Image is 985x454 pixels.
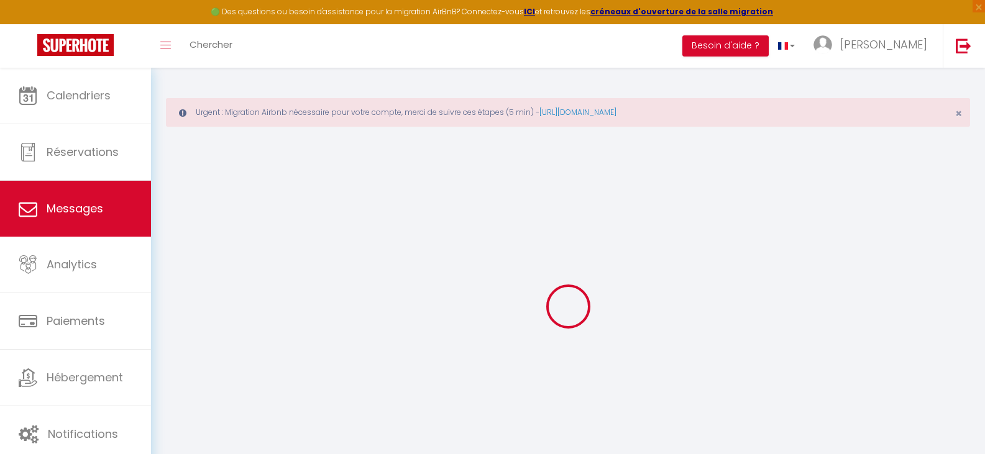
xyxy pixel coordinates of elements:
[840,37,927,52] span: [PERSON_NAME]
[47,257,97,272] span: Analytics
[47,370,123,385] span: Hébergement
[48,426,118,442] span: Notifications
[813,35,832,54] img: ...
[47,88,111,103] span: Calendriers
[524,6,535,17] a: ICI
[10,5,47,42] button: Ouvrir le widget de chat LiveChat
[955,108,962,119] button: Close
[590,6,773,17] a: créneaux d'ouverture de la salle migration
[682,35,769,57] button: Besoin d'aide ?
[37,34,114,56] img: Super Booking
[47,144,119,160] span: Réservations
[804,24,943,68] a: ... [PERSON_NAME]
[166,98,970,127] div: Urgent : Migration Airbnb nécessaire pour votre compte, merci de suivre ces étapes (5 min) -
[180,24,242,68] a: Chercher
[955,106,962,121] span: ×
[956,38,971,53] img: logout
[47,313,105,329] span: Paiements
[47,201,103,216] span: Messages
[539,107,616,117] a: [URL][DOMAIN_NAME]
[190,38,232,51] span: Chercher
